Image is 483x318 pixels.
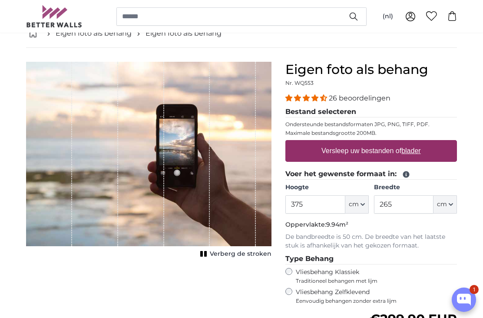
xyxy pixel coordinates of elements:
[437,200,447,209] span: cm
[296,268,441,285] label: Vliesbehang Klassiek
[296,278,441,285] span: Traditioneel behangen met lijm
[329,94,390,102] span: 26 beoordelingen
[285,221,457,229] p: Oppervlakte:
[285,130,457,137] p: Maximale bestandsgrootte 200MB.
[452,288,476,312] button: Open chatbox
[26,20,457,48] nav: breadcrumbs
[376,9,400,24] button: (nl)
[285,169,457,180] legend: Voer het gewenste formaat in:
[285,121,457,128] p: Ondersteunde bestandsformaten JPG, PNG, TIFF, PDF.
[296,298,457,305] span: Eenvoudig behangen zonder extra lijm
[198,248,271,260] button: Verberg de stroken
[470,285,479,294] div: 1
[285,107,457,117] legend: Bestand selecteren
[285,80,314,86] span: Nr. WQ553
[285,233,457,250] p: De bandbreedte is 50 cm. De breedte van het laatste stuk is afhankelijk van het gekozen formaat.
[285,183,368,192] label: Hoogte
[56,28,132,39] a: Eigen foto als behang
[374,183,457,192] label: Breedte
[326,221,348,228] span: 9.94m²
[345,195,369,214] button: cm
[349,200,359,209] span: cm
[401,147,420,154] u: blader
[285,254,457,264] legend: Type Behang
[146,28,222,39] a: Eigen foto als behang
[26,5,83,27] img: Betterwalls
[210,250,271,258] span: Verberg de stroken
[285,94,329,102] span: 4.54 stars
[433,195,457,214] button: cm
[318,142,424,160] label: Versleep uw bestanden of
[26,62,271,260] div: 1 of 1
[285,62,457,77] h1: Eigen foto als behang
[296,288,457,305] label: Vliesbehang Zelfklevend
